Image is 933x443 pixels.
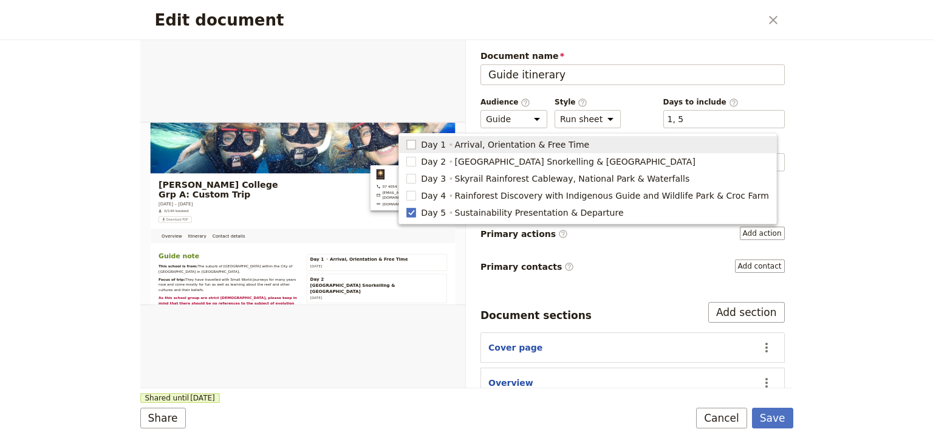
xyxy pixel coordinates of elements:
button: Save [752,408,793,428]
span: Day 3 [421,173,446,185]
span: Style [555,97,621,108]
span: [DATE] [190,393,215,403]
span: Primary contacts [480,261,574,273]
span: [EMAIL_ADDRESS][DOMAIN_NAME] [579,162,714,186]
span: 0/140 booked [57,205,115,218]
span: [DATE] [406,338,435,348]
button: Days to include​Clear input [668,113,684,125]
button: Day 2[GEOGRAPHIC_DATA] Snorkelling & [GEOGRAPHIC_DATA] [399,153,776,170]
span: ​ [564,262,574,272]
a: www.smallworldjourneys.com.au [565,188,714,201]
a: Overview [44,254,107,288]
button: Primary contacts​ [735,259,785,273]
span: Arrival, Orientation & Free Time [454,320,640,335]
span: Days to include [663,97,785,108]
span: ​ [521,98,530,106]
button: Day 5Sustainability Presentation & Departure [399,204,776,221]
span: [DOMAIN_NAME] [579,188,651,201]
button: Day 3Skyrail Rainforest Cableway, National Park & Waterfalls [399,170,776,187]
span: Day 4 [421,190,446,202]
span: Arrival, Orientation & Free Time [455,139,590,151]
button: Primary actions​ [740,227,785,240]
div: Document sections [480,308,592,323]
a: Contact details [165,254,258,288]
span: ​ [558,229,568,239]
span: Day 2 [406,368,439,382]
span: [GEOGRAPHIC_DATA] Snorkelling & [GEOGRAPHIC_DATA] [455,156,695,168]
button: Day 1Arrival, Orientation & Free Time [399,136,776,153]
button: Day 4Rainforest Discovery with Indigenous Guide and Wildlife Park & Croc Farm [399,187,776,204]
span: ​ [729,98,739,106]
span: Primary actions [480,228,568,240]
a: Itinerary [107,254,165,288]
span: Rainforest Discovery with Indigenous Guide and Wildlife Park & Croc Farm [455,190,769,202]
h2: Edit document [155,11,760,29]
span: Day 5 [421,207,446,219]
select: Style​ [555,110,621,128]
button: Add section [708,302,785,323]
span: Skyrail Rainforest Cableway, National Park & Waterfalls [455,173,690,185]
button: Actions [756,337,777,358]
span: Download PDF [62,227,115,237]
span: [GEOGRAPHIC_DATA] Snorkelling & [GEOGRAPHIC_DATA] [406,382,726,411]
strong: Focus of trip: [44,371,108,380]
span: The suburb of [GEOGRAPHIC_DATA] within the City of [GEOGRAPHIC_DATA] in [GEOGRAPHIC_DATA], [44,339,366,361]
select: Audience​ [480,110,547,128]
input: Document name [480,64,785,85]
span: They have travelled with Small World Journeys for many years now and come mostly for fun as well ... [44,371,375,405]
span: [DATE] – [DATE] [44,187,125,202]
img: Small World Journeys logo [565,112,584,136]
button: Overview [488,377,533,389]
strong: This school is from: [44,339,137,349]
button: Close dialog [763,10,784,30]
button: Share [140,408,186,428]
span: Day 2 [421,156,446,168]
span: Shared until [140,393,220,403]
span: ​ [578,98,587,106]
button: Actions [756,373,777,393]
a: groups@smallworldjourneys.com.au [565,162,714,186]
span: Guide note [44,310,142,328]
span: Audience [480,97,547,108]
span: 07 4054 6693 [579,147,639,159]
span: [DATE] [406,414,435,424]
button: Cover page [488,342,542,354]
button: ​Download PDF [44,225,123,239]
span: Document name [480,50,785,62]
span: Day 1 [421,139,446,151]
span: 07 4054 6693 [565,147,714,159]
button: Cancel [696,408,747,428]
span: Sustainability Presentation & Departure [455,207,624,219]
span: Day 1 [406,320,439,335]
